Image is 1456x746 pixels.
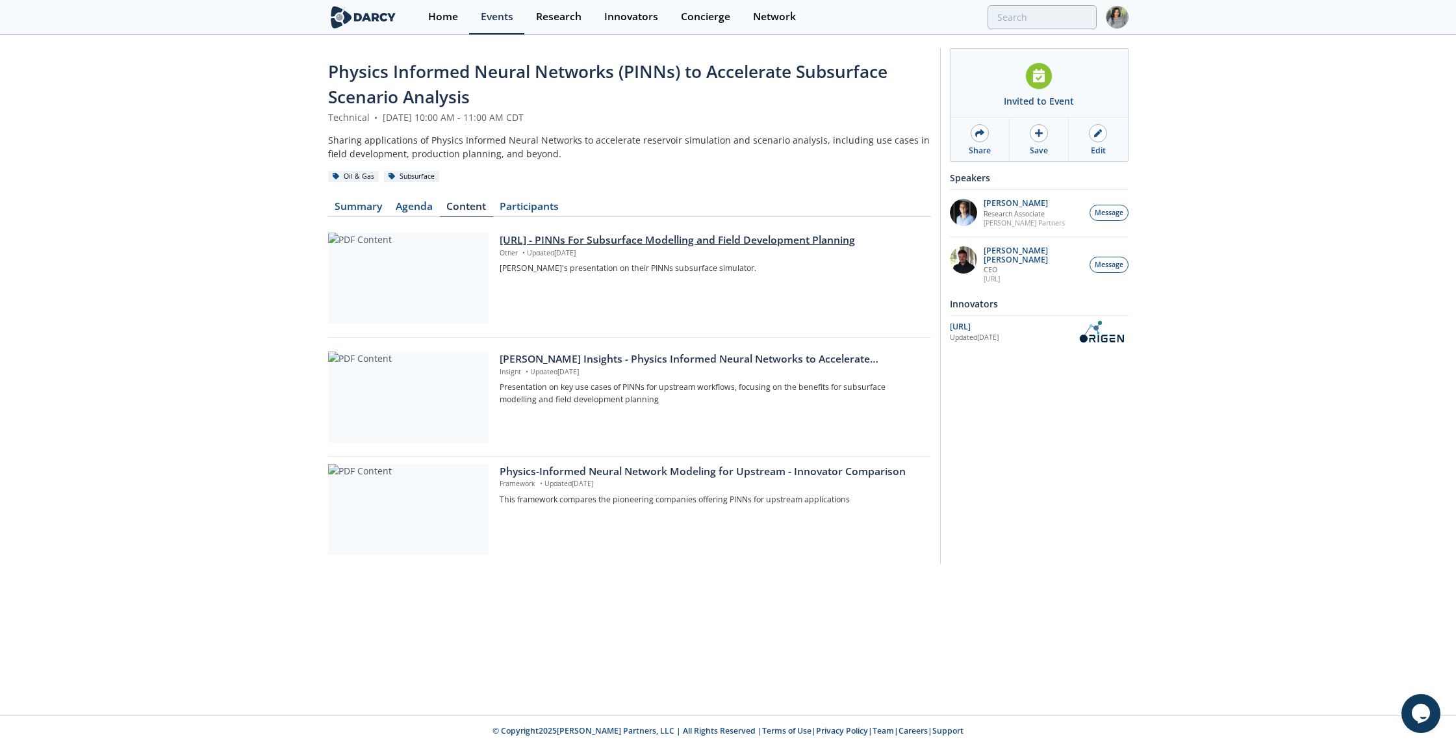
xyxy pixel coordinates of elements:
[950,246,977,274] img: 20112e9a-1f67-404a-878c-a26f1c79f5da
[536,12,581,22] div: Research
[1069,118,1127,161] a: Edit
[384,171,440,183] div: Subsurface
[1095,260,1123,270] span: Message
[1401,694,1443,733] iframe: chat widget
[899,725,928,736] a: Careers
[500,479,921,489] p: Framework Updated [DATE]
[604,12,658,22] div: Innovators
[500,248,921,259] p: Other Updated [DATE]
[523,367,530,376] span: •
[328,233,931,324] a: PDF Content [URL] - PINNs For Subsurface Modelling and Field Development Planning Other •Updated[...
[500,381,921,405] p: Presentation on key use cases of PINNs for upstream workflows, focusing on the benefits for subsu...
[328,171,379,183] div: Oil & Gas
[762,725,811,736] a: Terms of Use
[500,464,921,480] div: Physics-Informed Neural Network Modeling for Upstream - Innovator Comparison
[389,201,440,217] a: Agenda
[520,248,527,257] span: •
[969,145,991,157] div: Share
[984,265,1082,274] p: CEO
[328,201,389,217] a: Summary
[753,12,796,22] div: Network
[950,321,1074,333] div: [URL]
[328,110,931,124] div: Technical [DATE] 10:00 AM - 11:00 AM CDT
[428,12,458,22] div: Home
[816,725,868,736] a: Privacy Policy
[1091,145,1106,157] div: Edit
[950,333,1074,343] div: Updated [DATE]
[1004,94,1074,108] div: Invited to Event
[1090,257,1129,273] button: Message
[500,367,921,378] p: Insight Updated [DATE]
[950,199,977,226] img: 1EXUV5ipS3aUf9wnAL7U
[500,494,921,506] p: This framework compares the pioneering companies offering PINNs for upstream applications
[988,5,1097,29] input: Advanced Search
[328,6,399,29] img: logo-wide.svg
[500,233,921,248] div: [URL] - PINNs For Subsurface Modelling and Field Development Planning
[493,201,566,217] a: Participants
[372,111,380,123] span: •
[681,12,730,22] div: Concierge
[932,725,964,736] a: Support
[328,60,888,109] span: Physics Informed Neural Networks (PINNs) to Accelerate Subsurface Scenario Analysis
[537,479,544,488] span: •
[328,464,931,555] a: PDF Content Physics-Informed Neural Network Modeling for Upstream - Innovator Comparison Framewor...
[1106,6,1129,29] img: Profile
[1030,145,1048,157] div: Save
[1090,205,1129,221] button: Message
[500,352,921,367] div: [PERSON_NAME] Insights - Physics Informed Neural Networks to Accelerate Subsurface Scenario Analysis
[950,320,1129,343] a: [URL] Updated[DATE] OriGen.AI
[248,725,1209,737] p: © Copyright 2025 [PERSON_NAME] Partners, LLC | All Rights Reserved | | | | |
[1074,320,1129,343] img: OriGen.AI
[1095,208,1123,218] span: Message
[984,246,1082,264] p: [PERSON_NAME] [PERSON_NAME]
[984,274,1082,283] p: [URL]
[500,263,921,274] p: [PERSON_NAME]'s presentation on their PINNs subsurface simulator.
[873,725,894,736] a: Team
[984,199,1065,208] p: [PERSON_NAME]
[328,352,931,443] a: PDF Content [PERSON_NAME] Insights - Physics Informed Neural Networks to Accelerate Subsurface Sc...
[440,201,493,217] a: Content
[328,133,931,161] div: Sharing applications of Physics Informed Neural Networks to accelerate reservoir simulation and s...
[481,12,513,22] div: Events
[950,292,1129,315] div: Innovators
[984,218,1065,227] p: [PERSON_NAME] Partners
[984,209,1065,218] p: Research Associate
[950,166,1129,189] div: Speakers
